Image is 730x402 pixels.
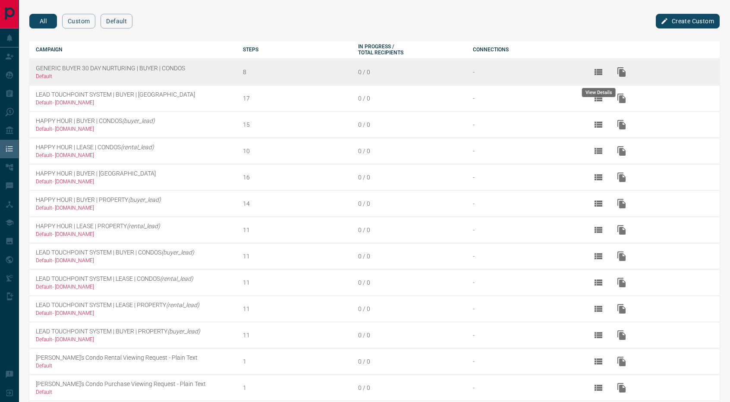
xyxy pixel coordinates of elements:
[611,325,632,345] button: Duplicate
[611,351,632,372] button: Duplicate
[352,138,467,164] td: 0 / 0
[243,226,352,233] div: 11
[243,384,352,391] div: 1
[611,193,632,214] button: Duplicate
[466,41,582,59] th: Connections
[611,246,632,267] button: Duplicate
[466,269,582,295] td: -
[243,305,352,312] div: 11
[611,220,632,240] button: Duplicate
[29,374,236,401] td: [PERSON_NAME]'s Condo Purchase Viewing Request - Plain Text
[466,111,582,138] td: -
[611,377,632,398] button: Duplicate
[29,190,236,217] td: HAPPY HOUR | BUYER | PROPERTY
[352,59,467,85] td: 0 / 0
[588,377,609,398] button: View Details
[29,85,236,111] td: LEAD TOUCHPOINT SYSTEM | BUYER | [GEOGRAPHIC_DATA]
[588,141,609,161] button: View Details
[466,164,582,190] td: -
[588,325,609,345] button: View Details
[121,144,154,151] em: (rental_lead)
[656,14,720,28] button: Create Custom
[352,190,467,217] td: 0 / 0
[29,14,57,28] button: All
[611,167,632,188] button: Duplicate
[128,196,161,203] em: (buyer_lead)
[36,284,236,290] div: Default - [DOMAIN_NAME]
[466,190,582,217] td: -
[243,95,352,102] div: 17
[36,389,236,395] div: Default
[611,141,632,161] button: Duplicate
[352,295,467,322] td: 0 / 0
[127,223,160,229] em: (rental_lead)
[29,295,236,322] td: LEAD TOUCHPOINT SYSTEM | LEASE | PROPERTY
[588,114,609,135] button: View Details
[588,62,609,82] button: View Details
[466,295,582,322] td: -
[466,138,582,164] td: -
[243,174,352,181] div: 16
[588,193,609,214] button: View Details
[29,217,236,243] td: HAPPY HOUR | LEASE | PROPERTY
[36,231,236,237] div: Default - [DOMAIN_NAME]
[167,328,200,335] em: (buyer_lead)
[243,358,352,365] div: 1
[588,220,609,240] button: View Details
[62,14,95,28] button: Custom
[36,336,236,342] div: Default - [DOMAIN_NAME]
[466,217,582,243] td: -
[122,117,155,124] em: (buyer_lead)
[29,269,236,295] td: LEAD TOUCHPOINT SYSTEM | LEASE | CONDOS
[352,217,467,243] td: 0 / 0
[611,272,632,293] button: Duplicate
[588,88,609,109] button: View Details
[29,138,236,164] td: HAPPY HOUR | LEASE | CONDOS
[29,59,236,85] td: GENERIC BUYER 30 DAY NURTURING | BUYER | CONDOS
[352,85,467,111] td: 0 / 0
[36,73,236,79] div: Default
[161,249,194,256] em: (buyer_lead)
[243,69,352,75] div: 8
[352,348,467,374] td: 0 / 0
[29,111,236,138] td: HAPPY HOUR | BUYER | CONDOS
[352,164,467,190] td: 0 / 0
[36,152,236,158] div: Default - [DOMAIN_NAME]
[243,121,352,128] div: 15
[352,269,467,295] td: 0 / 0
[160,275,193,282] em: (rental_lead)
[29,243,236,269] td: LEAD TOUCHPOINT SYSTEM | BUYER | CONDOS
[352,374,467,401] td: 0 / 0
[611,114,632,135] button: Duplicate
[466,85,582,111] td: -
[236,41,352,59] th: Steps
[352,41,467,59] th: In Progress / Total Recipients
[243,279,352,286] div: 11
[352,111,467,138] td: 0 / 0
[36,205,236,211] div: Default - [DOMAIN_NAME]
[29,41,236,59] th: Campaign
[582,41,720,59] th: actions
[166,301,199,308] em: (rental_lead)
[243,200,352,207] div: 14
[36,100,236,106] div: Default - [DOMAIN_NAME]
[582,88,616,97] div: View Details
[36,310,236,316] div: Default - [DOMAIN_NAME]
[466,348,582,374] td: -
[29,164,236,190] td: HAPPY HOUR | BUYER | [GEOGRAPHIC_DATA]
[611,298,632,319] button: Duplicate
[352,322,467,348] td: 0 / 0
[36,126,236,132] div: Default - [DOMAIN_NAME]
[466,243,582,269] td: -
[29,348,236,374] td: [PERSON_NAME]'s Condo Rental Viewing Request - Plain Text
[588,246,609,267] button: View Details
[611,88,632,109] button: Duplicate
[36,363,236,369] div: Default
[243,148,352,154] div: 10
[466,59,582,85] td: -
[588,351,609,372] button: View Details
[29,322,236,348] td: LEAD TOUCHPOINT SYSTEM | BUYER | PROPERTY
[611,62,632,82] button: Duplicate
[588,272,609,293] button: View Details
[101,14,132,28] button: Default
